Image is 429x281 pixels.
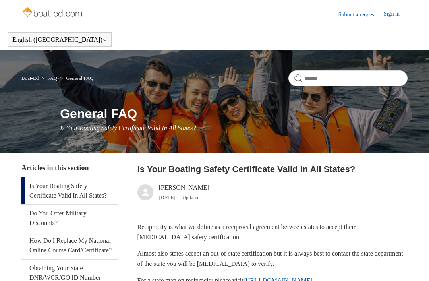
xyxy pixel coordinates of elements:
a: FAQ [47,75,57,81]
a: General FAQ [66,75,93,81]
li: General FAQ [58,75,93,81]
div: [PERSON_NAME] [159,183,209,202]
li: FAQ [40,75,59,81]
a: Sign in [384,10,408,19]
li: Boat-Ed [21,75,40,81]
a: Is Your Boating Safety Certificate Valid In All States? [21,177,118,204]
li: Updated [182,194,200,200]
span: Articles in this section [21,164,89,172]
button: English ([GEOGRAPHIC_DATA]) [12,36,107,43]
input: Search [288,70,408,86]
a: Submit a request [338,10,384,19]
p: Reciprocity is what we define as a reciprocal agreement between states to accept their [MEDICAL_D... [137,222,408,242]
a: Do You Offer Military Discounts? [21,205,118,232]
h2: Is Your Boating Safety Certificate Valid In All States? [137,163,408,176]
a: How Do I Replace My National Online Course Card/Certificate? [21,232,118,259]
img: Boat-Ed Help Center home page [21,5,85,21]
h1: General FAQ [60,104,408,123]
a: Boat-Ed [21,75,39,81]
p: Almost also states accept an out-of-state certification but it is always best to contact the stat... [137,248,408,269]
span: Is Your Boating Safety Certificate Valid In All States? [60,124,196,131]
time: 03/01/2024, 16:48 [159,194,176,200]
